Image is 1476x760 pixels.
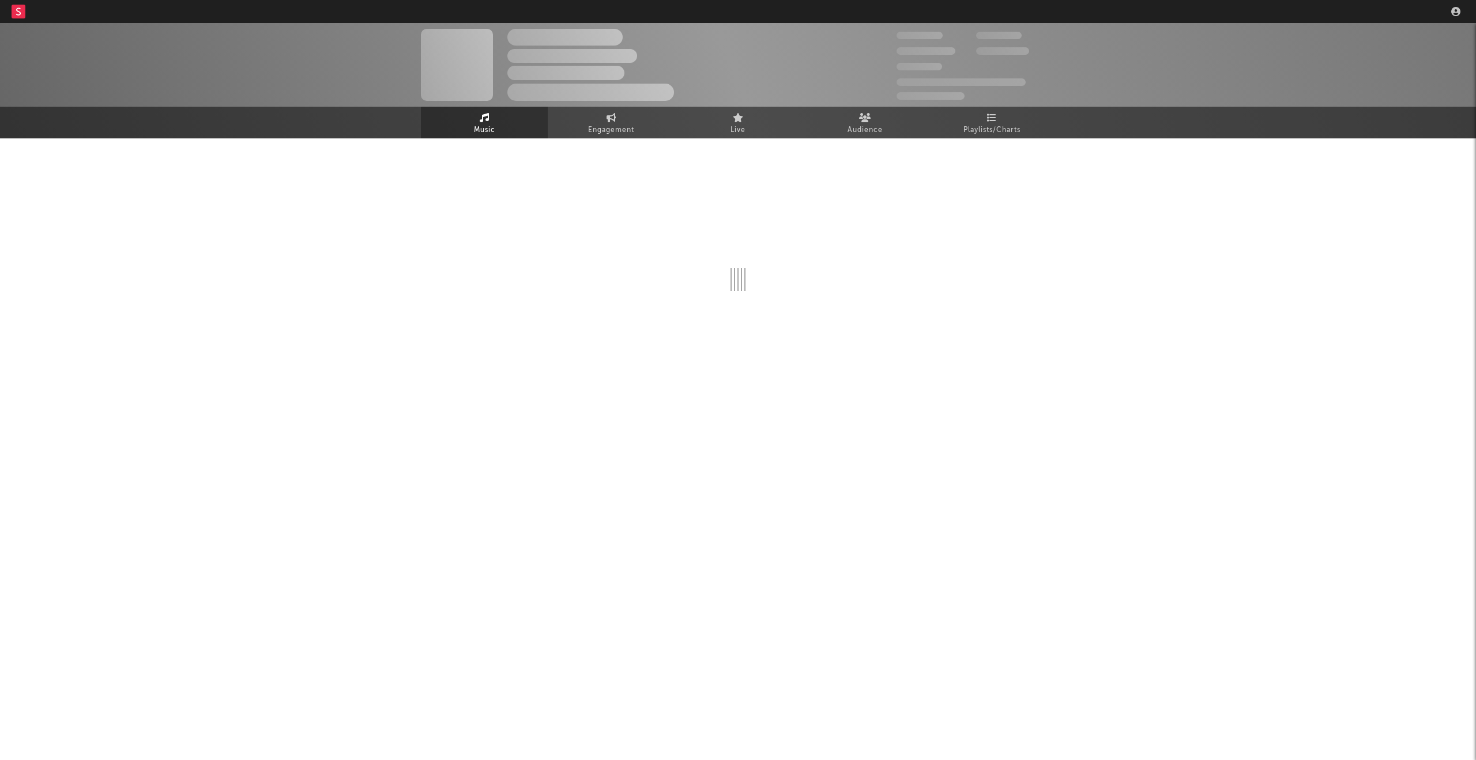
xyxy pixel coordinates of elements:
[928,107,1055,138] a: Playlists/Charts
[963,123,1021,137] span: Playlists/Charts
[675,107,801,138] a: Live
[897,92,965,100] span: Jump Score: 85.0
[976,32,1022,39] span: 100,000
[897,63,942,70] span: 100,000
[731,123,745,137] span: Live
[897,47,955,55] span: 50,000,000
[801,107,928,138] a: Audience
[474,123,495,137] span: Music
[897,78,1026,86] span: 50,000,000 Monthly Listeners
[548,107,675,138] a: Engagement
[897,32,943,39] span: 300,000
[976,47,1029,55] span: 1,000,000
[421,107,548,138] a: Music
[848,123,883,137] span: Audience
[588,123,634,137] span: Engagement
